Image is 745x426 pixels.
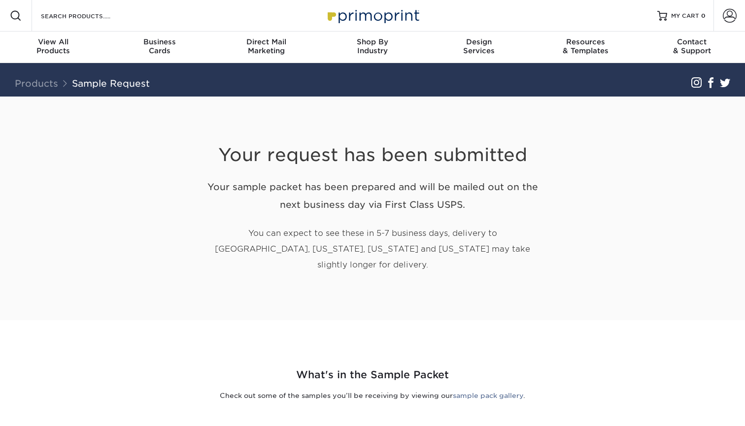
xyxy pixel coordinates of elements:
h2: What's in the Sample Packet [84,367,661,383]
div: Marketing [213,37,319,55]
a: Contact& Support [639,32,745,63]
a: Sample Request [72,78,150,89]
div: Industry [319,37,426,55]
a: BusinessCards [106,32,213,63]
div: Cards [106,37,213,55]
span: MY CART [671,12,699,20]
h2: Your sample packet has been prepared and will be mailed out on the next business day via First Cl... [200,178,545,214]
div: & Support [639,37,745,55]
span: 0 [701,12,706,19]
img: Primoprint [323,5,422,26]
div: & Templates [532,37,639,55]
span: Shop By [319,37,426,46]
a: sample pack gallery [453,392,523,399]
a: Direct MailMarketing [213,32,319,63]
a: Resources& Templates [532,32,639,63]
p: You can expect to see these in 5-7 business days, delivery to [GEOGRAPHIC_DATA], [US_STATE], [US_... [200,226,545,273]
div: Services [426,37,532,55]
span: Direct Mail [213,37,319,46]
span: Design [426,37,532,46]
a: Shop ByIndustry [319,32,426,63]
input: SEARCH PRODUCTS..... [40,10,136,22]
h1: Your request has been submitted [200,120,545,166]
span: Business [106,37,213,46]
span: Resources [532,37,639,46]
span: Contact [639,37,745,46]
a: DesignServices [426,32,532,63]
p: Check out some of the samples you’ll be receiving by viewing our . [84,391,661,400]
a: Products [15,78,58,89]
